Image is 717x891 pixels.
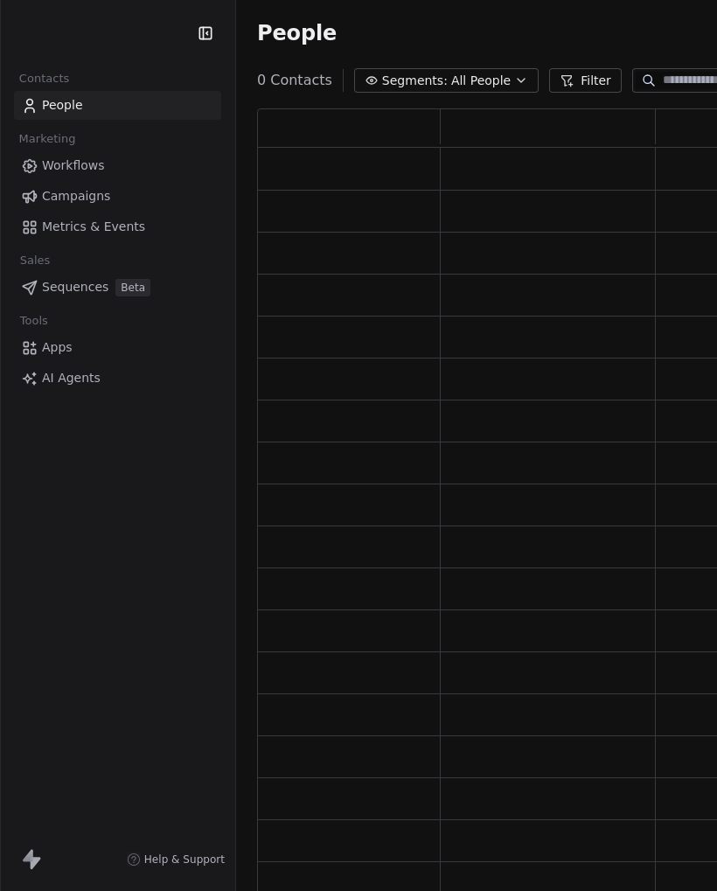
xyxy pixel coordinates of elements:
[14,212,221,241] a: Metrics & Events
[14,182,221,211] a: Campaigns
[14,151,221,180] a: Workflows
[12,308,55,334] span: Tools
[11,126,83,152] span: Marketing
[42,218,145,236] span: Metrics & Events
[42,96,83,115] span: People
[14,273,221,302] a: SequencesBeta
[42,369,101,387] span: AI Agents
[11,66,77,92] span: Contacts
[115,279,150,296] span: Beta
[257,20,337,46] span: People
[257,70,332,91] span: 0 Contacts
[42,157,105,175] span: Workflows
[144,853,225,867] span: Help & Support
[14,364,221,393] a: AI Agents
[42,278,108,296] span: Sequences
[549,68,622,93] button: Filter
[127,853,225,867] a: Help & Support
[14,333,221,362] a: Apps
[14,91,221,120] a: People
[42,338,73,357] span: Apps
[451,72,511,90] span: All People
[12,247,58,274] span: Sales
[42,187,110,205] span: Campaigns
[382,72,448,90] span: Segments:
